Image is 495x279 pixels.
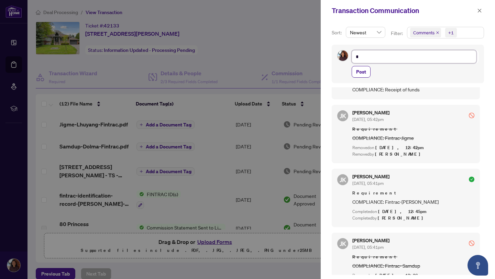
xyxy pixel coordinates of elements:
div: +1 [448,29,454,36]
span: COMPLIANCE: Fintrac- Samdup [352,262,474,270]
img: Profile Icon [338,51,348,61]
span: COMPLIANCE: Receipt of funds [352,86,474,93]
span: Requirement [352,190,474,197]
span: close [477,8,482,13]
span: [DATE], 05:41pm [352,181,384,186]
button: Open asap [467,255,488,276]
span: Newest [350,27,381,37]
span: close [436,31,439,34]
span: check-circle [469,177,474,182]
span: COMPLIANCE: Fintrac-Jigme [352,134,474,142]
h5: [PERSON_NAME] [352,174,389,179]
span: [DATE], 05:41pm [352,245,384,250]
span: Requirement [352,254,474,260]
span: stop [469,113,474,118]
span: Post [356,66,366,77]
span: Comments [413,29,434,36]
span: [DATE], 12:42pm [375,145,425,150]
div: Removed on [352,145,474,151]
h5: [PERSON_NAME] [352,110,389,115]
span: COMPLIANCE: Fintrac-[PERSON_NAME] [352,198,474,206]
h5: [PERSON_NAME] [352,238,389,243]
div: Removed by [352,151,474,158]
p: Filter: [391,30,404,37]
span: [DATE], 12:45pm [378,209,428,214]
div: Removed on [352,272,474,279]
div: Completed by [352,215,474,222]
span: JK [340,111,346,121]
span: JK [340,175,346,185]
span: JK [340,239,346,248]
div: Completed on [352,209,474,215]
span: stop [469,241,474,246]
span: [PERSON_NAME] [378,215,427,221]
span: [DATE], 12:36pm [375,272,427,278]
span: [PERSON_NAME] [375,151,424,157]
button: Post [352,66,371,78]
div: Transaction Communication [332,5,475,16]
span: Comments [410,28,441,37]
span: [DATE], 05:42pm [352,117,384,122]
p: Sort: [332,29,343,36]
span: Requirement [352,126,474,133]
